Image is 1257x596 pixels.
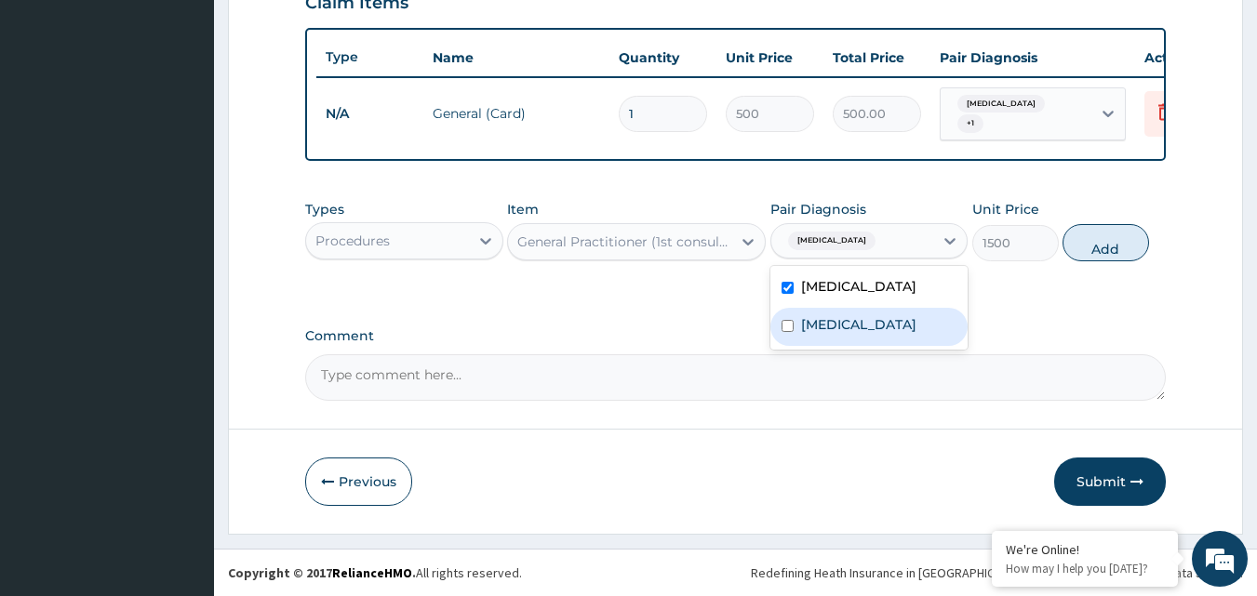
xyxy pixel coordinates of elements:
[1135,39,1228,76] th: Actions
[34,93,75,139] img: d_794563401_company_1708531726252_794563401
[305,202,344,218] label: Types
[9,398,354,463] textarea: Type your message and hit 'Enter'
[316,40,423,74] th: Type
[97,104,313,128] div: Chat with us now
[332,564,412,581] a: RelianceHMO
[517,232,733,251] div: General Practitioner (1st consultation)
[801,315,916,334] label: [MEDICAL_DATA]
[609,39,716,76] th: Quantity
[305,457,412,506] button: Previous
[108,179,257,367] span: We're online!
[801,277,916,296] label: [MEDICAL_DATA]
[423,95,609,132] td: General (Card)
[228,564,416,581] strong: Copyright © 2017 .
[716,39,823,76] th: Unit Price
[957,95,1045,113] span: [MEDICAL_DATA]
[972,200,1039,219] label: Unit Price
[1054,457,1166,506] button: Submit
[1006,561,1164,576] p: How may I help you today?
[214,549,1257,596] footer: All rights reserved.
[1006,541,1164,558] div: We're Online!
[788,232,876,250] span: [MEDICAL_DATA]
[1063,224,1149,261] button: Add
[315,232,390,250] div: Procedures
[823,39,930,76] th: Total Price
[770,200,866,219] label: Pair Diagnosis
[930,39,1135,76] th: Pair Diagnosis
[305,328,1167,344] label: Comment
[305,9,350,54] div: Minimize live chat window
[423,39,609,76] th: Name
[957,114,983,133] span: + 1
[316,97,423,131] td: N/A
[751,563,1243,582] div: Redefining Heath Insurance in [GEOGRAPHIC_DATA] using Telemedicine and Data Science!
[507,200,539,219] label: Item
